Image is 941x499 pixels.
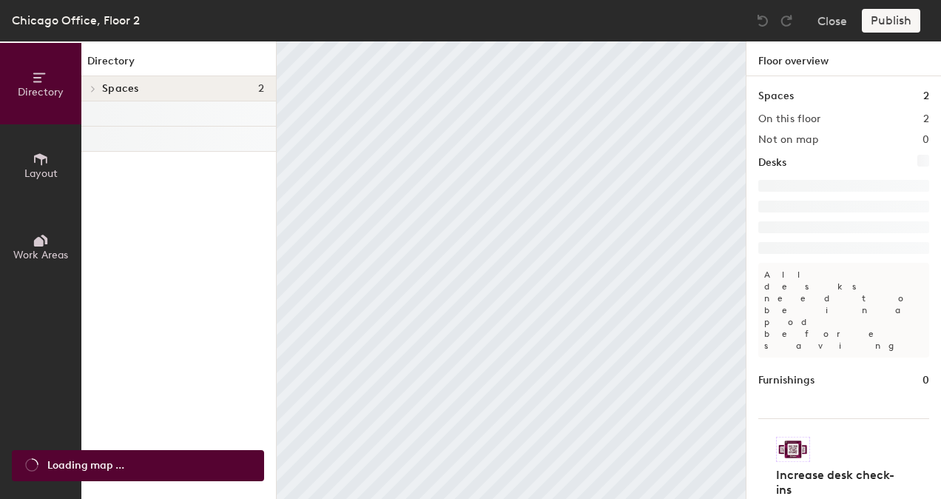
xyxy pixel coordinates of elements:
[277,41,746,499] canvas: Map
[758,113,821,125] h2: On this floor
[755,13,770,28] img: Undo
[18,86,64,98] span: Directory
[758,134,818,146] h2: Not on map
[776,468,903,498] h4: Increase desk check-ins
[102,83,139,95] span: Spaces
[47,458,124,474] span: Loading map ...
[758,88,794,104] h1: Spaces
[923,113,929,125] h2: 2
[779,13,794,28] img: Redo
[923,372,929,389] h1: 0
[258,83,264,95] span: 2
[923,134,929,146] h2: 0
[13,249,68,261] span: Work Areas
[923,88,929,104] h1: 2
[758,372,814,389] h1: Furnishings
[746,41,941,76] h1: Floor overview
[12,11,140,30] div: Chicago Office, Floor 2
[24,167,58,180] span: Layout
[817,9,847,33] button: Close
[758,263,929,358] p: All desks need to be in a pod before saving
[81,53,276,76] h1: Directory
[758,155,786,171] h1: Desks
[776,437,810,462] img: Sticker logo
